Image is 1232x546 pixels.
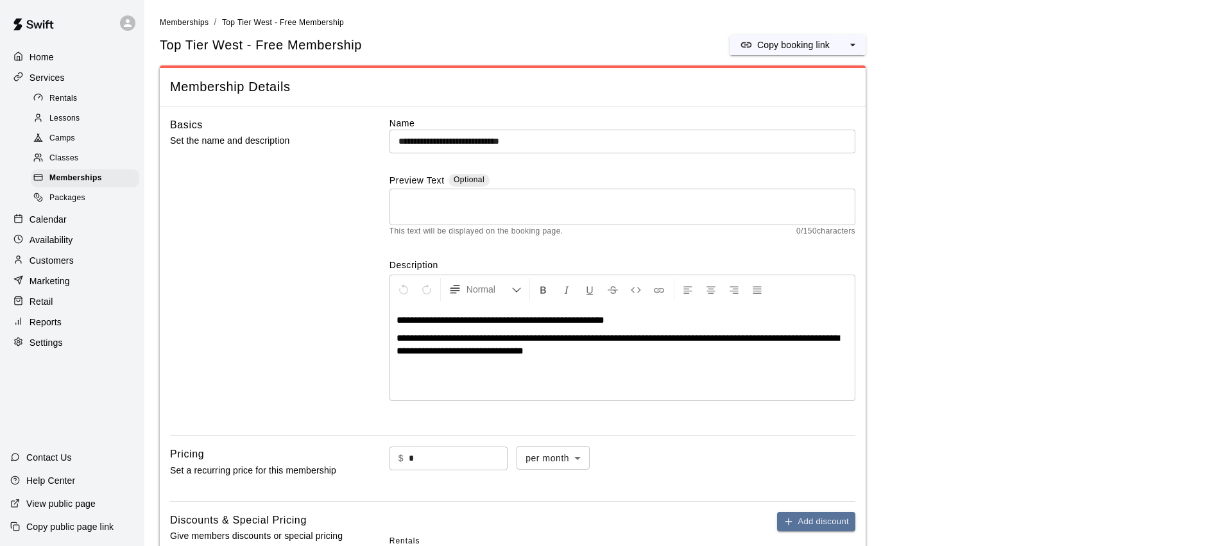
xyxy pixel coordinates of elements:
span: Top Tier West - Free Membership [222,18,344,27]
span: Memberships [160,18,209,27]
button: Center Align [700,278,722,301]
a: Reports [10,312,134,332]
a: Camps [31,129,144,149]
button: Format Bold [533,278,554,301]
button: Left Align [677,278,699,301]
button: Right Align [723,278,745,301]
button: Insert Link [648,278,670,301]
span: Optional [454,175,484,184]
p: Set a recurring price for this membership [170,463,348,479]
div: Lessons [31,110,139,128]
span: Lessons [49,112,80,125]
div: Packages [31,189,139,207]
button: Justify Align [746,278,768,301]
a: Calendar [10,210,134,229]
span: Camps [49,132,75,145]
button: Add discount [777,512,855,532]
p: Set the name and description [170,133,348,149]
button: Formatting Options [443,278,527,301]
a: Availability [10,230,134,250]
a: Lessons [31,108,144,128]
p: Home [30,51,54,64]
a: Memberships [31,169,144,189]
h6: Pricing [170,446,204,463]
p: Copy public page link [26,520,114,533]
span: 0 / 150 characters [796,225,855,238]
p: $ [398,452,404,465]
label: Name [389,117,855,130]
p: Marketing [30,275,70,287]
div: per month [517,446,590,470]
a: Classes [31,149,144,169]
button: select merge strategy [840,35,866,55]
p: View public page [26,497,96,510]
li: / [214,15,216,29]
span: Packages [49,192,85,205]
div: Camps [31,130,139,148]
label: Preview Text [389,174,445,189]
div: split button [730,35,866,55]
a: Services [10,68,134,87]
span: Normal [466,283,511,296]
p: Settings [30,336,63,349]
a: Rentals [31,89,144,108]
p: Help Center [26,474,75,487]
a: Customers [10,251,134,270]
a: Retail [10,292,134,311]
span: This text will be displayed on the booking page. [389,225,563,238]
a: Settings [10,333,134,352]
button: Copy booking link [730,35,840,55]
div: Memberships [31,169,139,187]
p: Customers [30,254,74,267]
div: Rentals [31,90,139,108]
a: Packages [31,189,144,209]
p: Availability [30,234,73,246]
h6: Basics [170,117,203,133]
p: Calendar [30,213,67,226]
a: Home [10,47,134,67]
span: Membership Details [170,78,855,96]
p: Services [30,71,65,84]
a: Memberships [160,17,209,27]
p: Contact Us [26,451,72,464]
button: Format Strikethrough [602,278,624,301]
span: Memberships [49,172,102,185]
h6: Discounts & Special Pricing [170,512,307,529]
button: Insert Code [625,278,647,301]
nav: breadcrumb [160,15,1217,30]
button: Format Underline [579,278,601,301]
button: Format Italics [556,278,577,301]
a: Marketing [10,271,134,291]
label: Description [389,259,855,271]
p: Retail [30,295,53,308]
p: Reports [30,316,62,328]
button: Redo [416,278,438,301]
button: Undo [393,278,415,301]
span: Classes [49,152,78,165]
span: Top Tier West - Free Membership [160,37,362,54]
p: Copy booking link [757,38,830,51]
div: Classes [31,149,139,167]
span: Rentals [49,92,78,105]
